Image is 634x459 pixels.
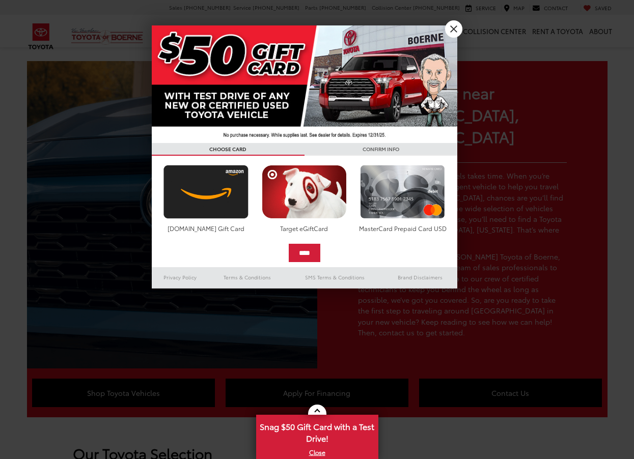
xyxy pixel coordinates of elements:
img: amazoncard.png [161,165,251,219]
a: Terms & Conditions [208,271,286,283]
img: 42635_top_851395.jpg [152,25,457,143]
span: Snag $50 Gift Card with a Test Drive! [257,416,377,447]
a: Privacy Policy [152,271,209,283]
img: targetcard.png [259,165,349,219]
h3: CONFIRM INFO [305,143,457,156]
a: SMS Terms & Conditions [287,271,383,283]
div: [DOMAIN_NAME] Gift Card [161,224,251,233]
div: Target eGiftCard [259,224,349,233]
img: mastercard.png [357,165,448,219]
a: Brand Disclaimers [383,271,457,283]
div: MasterCard Prepaid Card USD [357,224,448,233]
h3: CHOOSE CARD [152,143,305,156]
